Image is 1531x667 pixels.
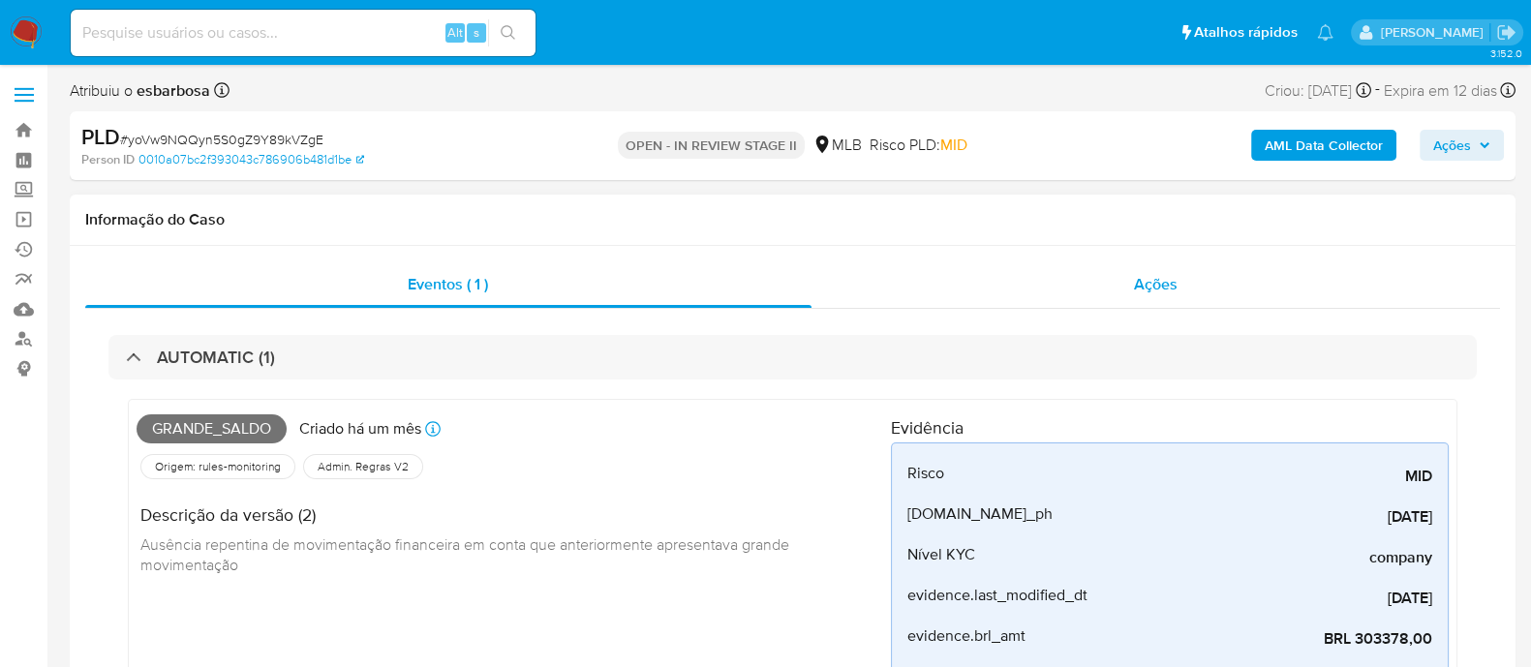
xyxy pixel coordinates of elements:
p: OPEN - IN REVIEW STAGE II [618,132,805,159]
span: Alt [447,23,463,42]
button: Ações [1420,130,1504,161]
div: MLB [812,135,862,156]
span: - [1375,77,1380,104]
p: alessandra.barbosa@mercadopago.com [1380,23,1489,42]
div: AUTOMATIC (1) [108,335,1477,379]
span: [DATE] [1142,589,1432,608]
span: Grande_saldo [137,414,287,443]
span: [DATE] [1142,507,1432,527]
span: BRL 303378,00 [1142,629,1432,649]
a: Sair [1496,22,1516,43]
span: Atalhos rápidos [1194,22,1298,43]
a: 0010a07bc2f393043c786906b481d1be [138,151,364,168]
span: evidence.brl_amt [907,626,1026,646]
h4: Evidência [891,417,1449,439]
button: search-icon [488,19,528,46]
span: Eventos ( 1 ) [408,273,488,295]
h4: Descrição da versão (2) [140,504,875,526]
b: AML Data Collector [1265,130,1383,161]
p: Criado há um mês [299,418,421,440]
span: s [474,23,479,42]
span: Ações [1433,130,1471,161]
span: Risco [907,464,944,483]
input: Pesquise usuários ou casos... [71,20,536,45]
span: Admin. Regras V2 [316,459,411,474]
span: company [1142,548,1432,567]
b: esbarbosa [133,79,210,102]
button: AML Data Collector [1251,130,1396,161]
b: PLD [81,121,120,152]
span: MID [1142,467,1432,486]
span: [DOMAIN_NAME]_ph [907,504,1053,524]
h3: AUTOMATIC (1) [157,347,275,368]
span: Origem: rules-monitoring [153,459,283,474]
a: Notificações [1317,24,1333,41]
span: Nível KYC [907,545,975,564]
span: Ausência repentina de movimentação financeira em conta que anteriormente apresentava grande movim... [140,533,793,576]
b: Person ID [81,151,135,168]
span: # yoVw9NQQyn5S0gZ9Y89kVZgE [120,130,323,149]
span: Expira em 12 dias [1384,80,1497,102]
span: Atribuiu o [70,80,210,102]
span: MID [940,134,967,156]
span: Risco PLD: [870,135,967,156]
h1: Informação do Caso [85,210,1500,229]
div: Criou: [DATE] [1265,77,1371,104]
span: Ações [1134,273,1178,295]
span: evidence.last_modified_dt [907,586,1087,605]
